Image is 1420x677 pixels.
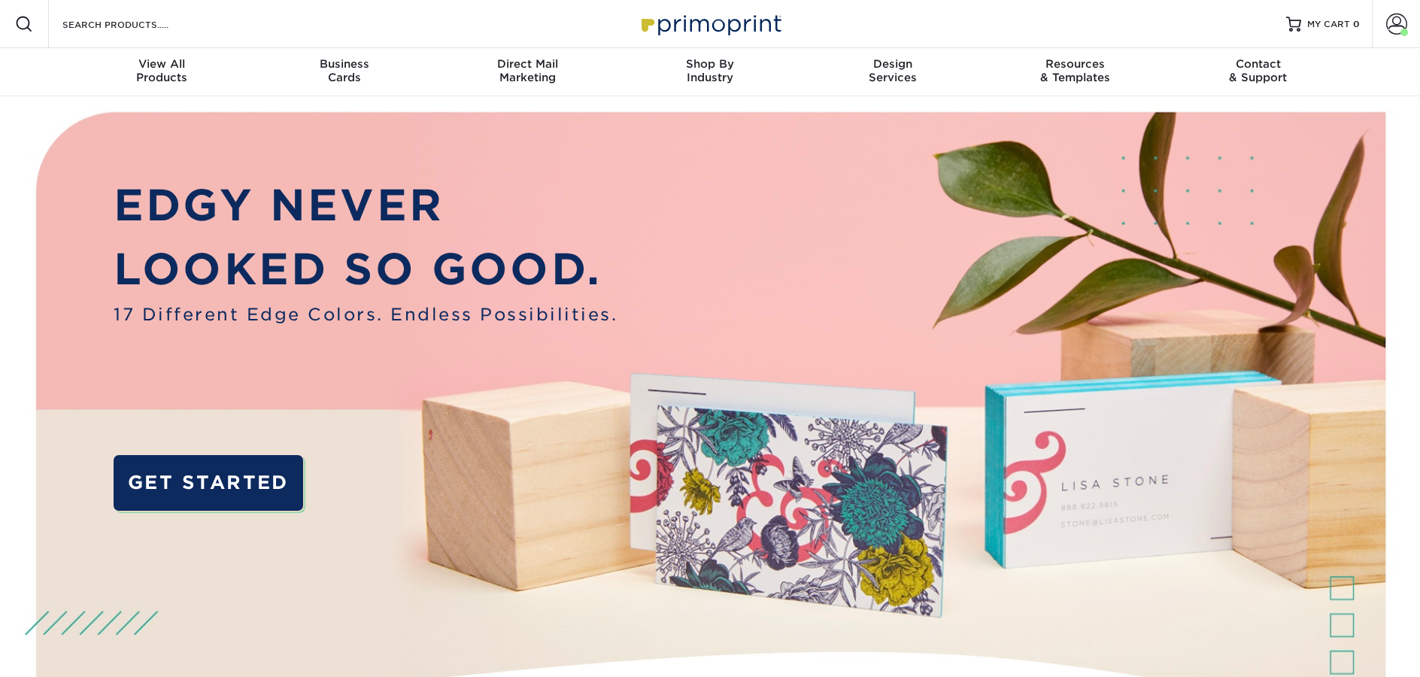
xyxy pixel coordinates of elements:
span: Contact [1167,57,1349,71]
span: Business [253,57,436,71]
div: & Support [1167,57,1349,84]
div: Cards [253,57,436,84]
a: View AllProducts [71,48,253,96]
span: Shop By [619,57,802,71]
span: 0 [1353,19,1360,29]
img: Primoprint [635,8,785,40]
a: GET STARTED [114,455,303,512]
a: Contact& Support [1167,48,1349,96]
div: & Templates [984,57,1167,84]
span: Design [801,57,984,71]
span: Resources [984,57,1167,71]
a: Shop ByIndustry [619,48,802,96]
div: Industry [619,57,802,84]
div: Services [801,57,984,84]
span: 17 Different Edge Colors. Endless Possibilities. [114,302,617,327]
span: Direct Mail [436,57,619,71]
div: Products [71,57,253,84]
span: View All [71,57,253,71]
div: Marketing [436,57,619,84]
a: Direct MailMarketing [436,48,619,96]
a: Resources& Templates [984,48,1167,96]
a: BusinessCards [253,48,436,96]
p: LOOKED SO GOOD. [114,238,617,302]
a: DesignServices [801,48,984,96]
input: SEARCH PRODUCTS..... [61,15,208,33]
p: EDGY NEVER [114,174,617,238]
span: MY CART [1307,18,1350,31]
